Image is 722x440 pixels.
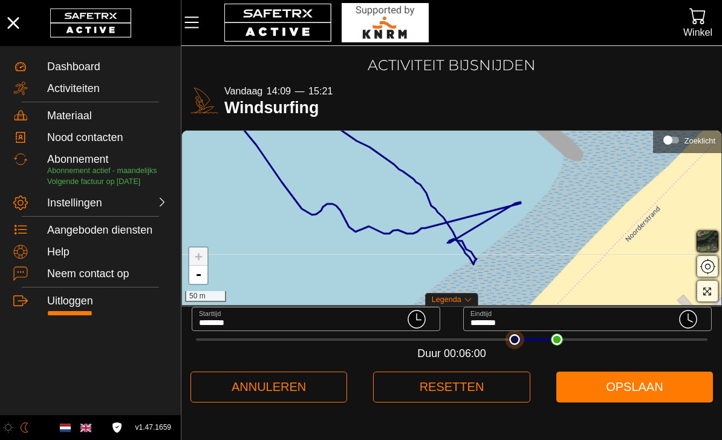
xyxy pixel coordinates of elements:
[672,303,704,335] button: EindtijdEindtijd
[373,372,530,402] button: Resetten
[47,166,157,175] span: Abonnement actief - maandelijks
[308,85,333,96] span: 15:21
[181,56,722,74] h2: Activiteit bijsnijden
[60,422,71,433] img: nl.svg
[185,291,226,302] div: 50 m
[190,372,347,402] button: Annuleren
[13,152,28,166] img: Subscription.svg
[400,303,433,335] button: StarttijdStarttijd
[470,307,668,331] input: Eindtijd
[47,246,167,258] div: Help
[128,418,178,438] button: v1.47.1659
[566,374,703,400] span: Opslaan
[47,153,167,166] div: Abonnement
[135,421,171,434] span: v1.47.1659
[685,136,715,145] div: Zoeklicht
[80,422,91,433] img: en.svg
[200,374,337,400] span: Annuleren
[76,418,96,438] button: English
[19,422,30,433] img: ModeDark.svg
[408,310,426,329] img: ClockStart.svg
[47,61,167,73] div: Dashboard
[13,81,28,96] img: Activities.svg
[679,310,698,329] img: ClockEnd.svg
[224,85,262,96] span: Vandaag
[55,418,76,438] button: Dutch
[189,266,207,284] a: Zoom out
[47,82,167,95] div: Activiteiten
[13,245,28,259] img: Help.svg
[199,307,397,331] input: Starttijd
[109,422,125,433] a: Licentieovereenkomst
[383,374,520,400] span: Resetten
[417,347,486,360] span: Duur 00:06:00
[47,295,167,307] div: Uitloggen
[13,108,28,123] img: Equipment.svg
[47,197,105,209] div: Instellingen
[47,268,167,280] div: Neem contact op
[432,295,461,304] span: Legenda
[47,177,140,186] span: Volgende factuur op [DATE]
[659,131,715,149] div: Zoeklicht
[342,3,429,42] img: RescueLogo.svg
[267,85,291,96] span: 14:09
[295,85,305,96] span: —
[3,422,13,433] img: ModeLight.svg
[47,224,167,237] div: Aangeboden diensten
[189,248,207,266] a: Zoom in
[683,24,712,41] div: Winkel
[556,372,713,402] button: Opslaan
[47,110,167,122] div: Materiaal
[47,131,167,144] div: Nood contacten
[190,87,218,114] img: WIND_SURFING.svg
[13,266,28,281] img: ContactUs.svg
[224,98,713,117] div: Windsurfing
[181,10,212,35] button: Menu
